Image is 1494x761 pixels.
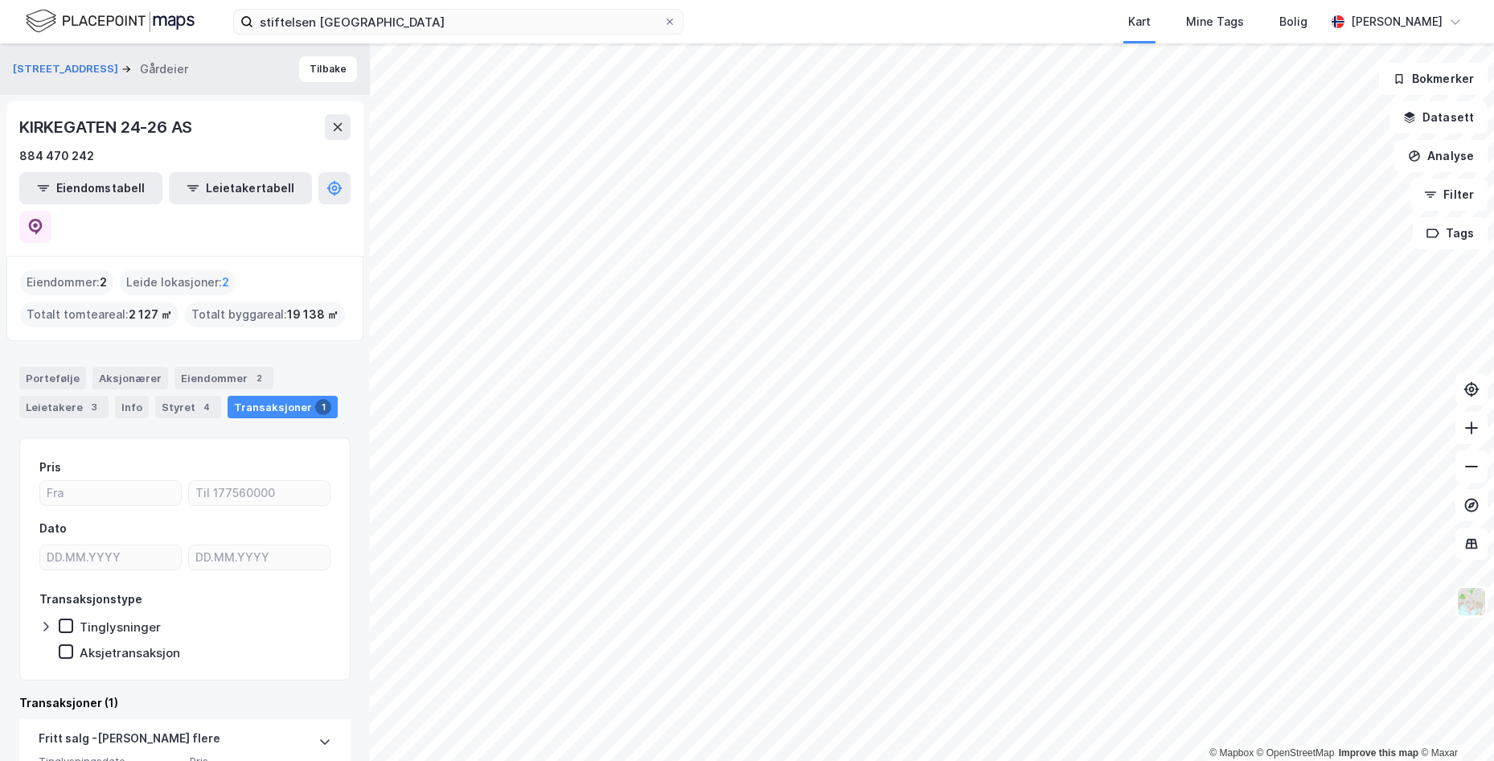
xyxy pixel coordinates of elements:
[120,269,236,295] div: Leide lokasjoner :
[19,396,109,418] div: Leietakere
[19,693,351,713] div: Transaksjoner (1)
[1279,12,1307,31] div: Bolig
[140,60,188,79] div: Gårdeier
[1413,217,1488,249] button: Tags
[1351,12,1443,31] div: [PERSON_NAME]
[1379,63,1488,95] button: Bokmerker
[26,7,195,35] img: logo.f888ab2527a4732fd821a326f86c7f29.svg
[1414,684,1494,761] iframe: Chat Widget
[19,367,86,389] div: Portefølje
[174,367,273,389] div: Eiendommer
[155,396,221,418] div: Styret
[20,269,113,295] div: Eiendommer :
[199,399,215,415] div: 4
[115,396,149,418] div: Info
[228,396,338,418] div: Transaksjoner
[287,305,339,324] span: 19 138 ㎡
[86,399,102,415] div: 3
[299,56,357,82] button: Tilbake
[1339,747,1418,759] a: Improve this map
[315,399,331,415] div: 1
[1257,747,1335,759] a: OpenStreetMap
[39,729,220,755] div: Fritt salg - [PERSON_NAME] flere
[39,458,61,477] div: Pris
[1389,101,1488,134] button: Datasett
[39,519,67,538] div: Dato
[13,61,121,77] button: [STREET_ADDRESS]
[253,10,663,34] input: Søk på adresse, matrikkel, gårdeiere, leietakere eller personer
[185,302,345,327] div: Totalt byggareal :
[1410,179,1488,211] button: Filter
[1394,140,1488,172] button: Analyse
[1209,747,1254,759] a: Mapbox
[40,481,181,505] input: Fra
[1128,12,1151,31] div: Kart
[20,302,179,327] div: Totalt tomteareal :
[80,619,161,635] div: Tinglysninger
[80,645,180,660] div: Aksjetransaksjon
[1414,684,1494,761] div: Kontrollprogram for chat
[100,273,107,292] span: 2
[1186,12,1244,31] div: Mine Tags
[19,114,195,140] div: KIRKEGATEN 24-26 AS
[40,545,181,570] input: DD.MM.YYYY
[189,481,330,505] input: Til 177560000
[1456,586,1487,617] img: Z
[129,305,172,324] span: 2 127 ㎡
[222,273,229,292] span: 2
[92,367,168,389] div: Aksjonærer
[39,590,142,609] div: Transaksjonstype
[169,172,312,204] button: Leietakertabell
[19,172,162,204] button: Eiendomstabell
[251,370,267,386] div: 2
[189,545,330,570] input: DD.MM.YYYY
[19,146,94,166] div: 884 470 242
